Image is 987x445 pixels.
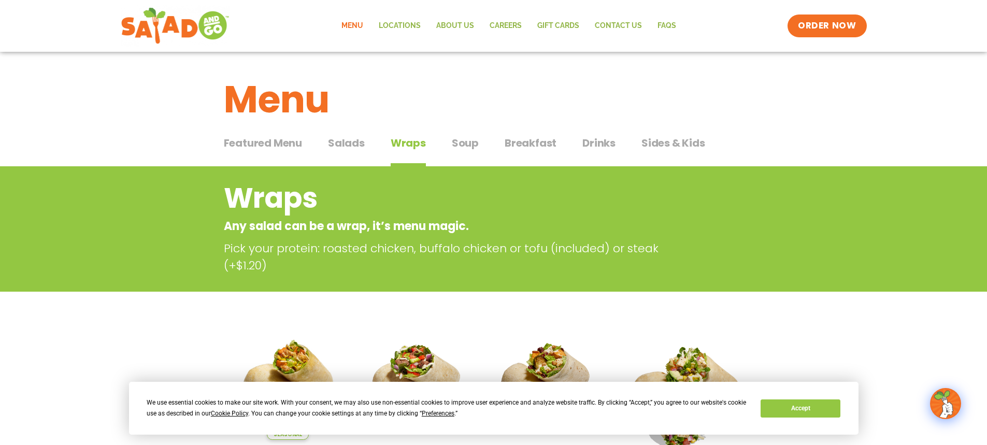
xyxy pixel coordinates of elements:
a: Menu [334,14,371,38]
a: About Us [428,14,482,38]
p: Pick your protein: roasted chicken, buffalo chicken or tofu (included) or steak (+$1.20) [224,240,685,274]
span: Sides & Kids [641,135,705,151]
nav: Menu [334,14,684,38]
span: Featured Menu [224,135,302,151]
div: Tabbed content [224,132,764,167]
img: Product photo for Roasted Autumn Wrap [489,327,602,440]
a: Careers [482,14,530,38]
img: Product photo for Southwest Harvest Wrap [232,327,345,440]
div: Cookie Consent Prompt [129,382,859,435]
span: Breakfast [505,135,556,151]
button: Accept [761,399,840,418]
span: Soup [452,135,479,151]
a: Contact Us [587,14,650,38]
a: FAQs [650,14,684,38]
span: Wraps [391,135,426,151]
a: ORDER NOW [788,15,866,37]
a: Locations [371,14,428,38]
a: GIFT CARDS [530,14,587,38]
span: Cookie Policy [211,410,248,417]
span: Drinks [582,135,616,151]
h2: Wraps [224,177,680,219]
span: ORDER NOW [798,20,856,32]
img: wpChatIcon [931,389,960,418]
span: Salads [328,135,365,151]
span: Preferences [422,410,454,417]
img: Product photo for Fajita Wrap [360,327,473,440]
div: We use essential cookies to make our site work. With your consent, we may also use non-essential ... [147,397,748,419]
img: new-SAG-logo-768×292 [121,5,230,47]
h1: Menu [224,71,764,127]
p: Any salad can be a wrap, it’s menu magic. [224,218,680,235]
